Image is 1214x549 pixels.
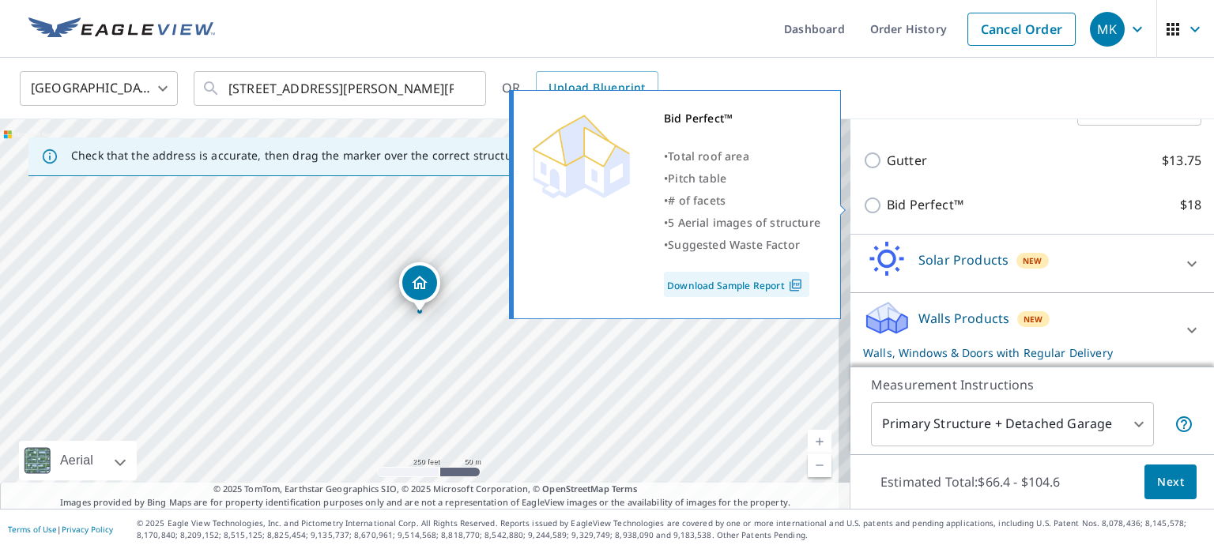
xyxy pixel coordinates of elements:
img: Premium [526,107,636,202]
div: • [664,167,820,190]
p: Measurement Instructions [871,375,1193,394]
p: $18 [1180,195,1201,215]
a: Privacy Policy [62,524,113,535]
a: Terms of Use [8,524,57,535]
a: Current Level 17, Zoom Out [808,453,831,477]
a: Current Level 17, Zoom In [808,430,831,453]
div: • [664,234,820,256]
a: Terms [612,483,638,494]
input: Search by address or latitude-longitude [228,66,454,111]
span: Total roof area [668,149,749,164]
button: Next [1144,464,1197,500]
a: Download Sample Report [664,272,809,297]
p: Bid Perfect™ [887,195,963,215]
p: Walls, Windows & Doors with Regular Delivery [863,344,1173,361]
span: # of facets [668,193,726,208]
p: © 2025 Eagle View Technologies, Inc. and Pictometry International Corp. All Rights Reserved. Repo... [137,517,1206,541]
span: New [1023,254,1042,267]
span: Pitch table [668,171,726,186]
span: Upload Blueprint [549,78,645,98]
p: Solar Products [918,250,1009,269]
div: Bid Perfect™ [664,107,820,130]
span: © 2025 TomTom, Earthstar Geographics SIO, © 2025 Microsoft Corporation, © [213,483,638,496]
p: Walls Products [918,309,1009,328]
a: OpenStreetMap [542,483,609,494]
p: Estimated Total: $66.4 - $104.6 [868,464,1073,499]
span: 5 Aerial images of structure [668,215,820,230]
div: MK [1090,12,1125,47]
div: OR [502,71,658,106]
div: Aerial [55,441,98,480]
div: • [664,212,820,234]
img: EV Logo [28,17,215,41]
div: Dropped pin, building 1, Residential property, 8708 Fazio Dr Wilmington, NC 28411 [399,262,440,311]
span: Suggested Waste Factor [668,237,800,252]
div: [GEOGRAPHIC_DATA] [20,66,178,111]
p: Gutter [887,151,927,171]
div: Primary Structure + Detached Garage [871,402,1154,446]
div: Walls ProductsNewWalls, Windows & Doors with Regular Delivery [863,299,1201,361]
a: Cancel Order [967,13,1076,46]
div: Solar ProductsNew [863,241,1201,286]
span: Your report will include the primary structure and a detached garage if one exists. [1174,415,1193,434]
div: • [664,145,820,167]
span: New [1024,313,1043,325]
p: Check that the address is accurate, then drag the marker over the correct structure. [71,149,526,163]
p: | [8,525,113,534]
div: Aerial [19,441,137,480]
div: • [664,190,820,212]
span: Next [1157,472,1184,492]
img: Pdf Icon [785,278,806,292]
a: Upload Blueprint [536,71,658,106]
p: $13.75 [1162,151,1201,171]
